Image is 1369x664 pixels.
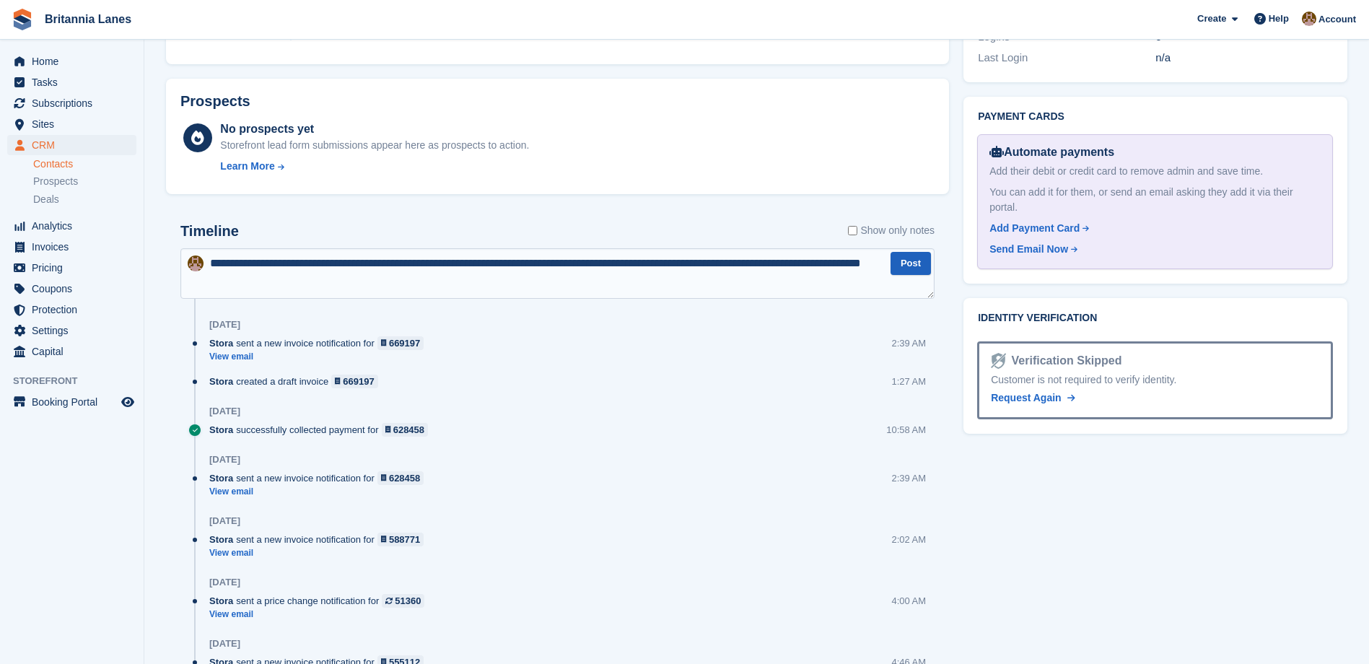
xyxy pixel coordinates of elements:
div: 588771 [389,533,420,546]
span: Coupons [32,279,118,299]
span: Home [32,51,118,71]
div: 628458 [393,423,424,437]
a: menu [7,258,136,278]
span: Help [1269,12,1289,26]
a: View email [209,547,431,559]
a: menu [7,279,136,299]
a: menu [7,114,136,134]
div: sent a new invoice notification for [209,336,431,350]
div: You can add it for them, or send an email asking they add it via their portal. [989,185,1321,215]
div: [DATE] [209,515,240,527]
a: Add Payment Card [989,221,1315,236]
button: Post [891,252,931,276]
a: 669197 [331,375,378,388]
div: sent a price change notification for [209,594,432,608]
div: Automate payments [989,144,1321,161]
a: Request Again [991,390,1075,406]
div: 10:58 AM [886,423,926,437]
a: menu [7,135,136,155]
img: stora-icon-8386f47178a22dfd0bd8f6a31ec36ba5ce8667c1dd55bd0f319d3a0aa187defe.svg [12,9,33,30]
a: View email [209,486,431,498]
span: Create [1197,12,1226,26]
div: No prospects yet [220,121,529,138]
span: Prospects [33,175,78,188]
div: Customer is not required to verify identity. [991,372,1319,388]
a: Learn More [220,159,529,174]
span: Tasks [32,72,118,92]
div: 2:02 AM [891,533,926,546]
span: Protection [32,300,118,320]
div: Last Login [978,50,1155,66]
img: Admin [188,255,204,271]
div: 669197 [389,336,420,350]
a: menu [7,93,136,113]
span: Deals [33,193,59,206]
div: 669197 [343,375,374,388]
div: Send Email Now [989,242,1068,257]
a: 628458 [382,423,429,437]
span: CRM [32,135,118,155]
div: sent a new invoice notification for [209,471,431,485]
span: Settings [32,320,118,341]
div: 2:39 AM [891,471,926,485]
a: menu [7,51,136,71]
span: Storefront [13,374,144,388]
a: menu [7,320,136,341]
span: Stora [209,471,233,485]
span: Subscriptions [32,93,118,113]
div: created a draft invoice [209,375,385,388]
div: 51360 [395,594,421,608]
div: Verification Skipped [1006,352,1122,370]
a: Britannia Lanes [39,7,137,31]
div: Add Payment Card [989,221,1080,236]
a: View email [209,608,432,621]
div: 2:39 AM [891,336,926,350]
a: View email [209,351,431,363]
span: Account [1318,12,1356,27]
span: Request Again [991,392,1062,403]
span: Invoices [32,237,118,257]
div: 628458 [389,471,420,485]
a: Preview store [119,393,136,411]
h2: Payment cards [978,111,1333,123]
span: Analytics [32,216,118,236]
div: [DATE] [209,638,240,650]
span: Stora [209,594,233,608]
span: Sites [32,114,118,134]
div: Storefront lead form submissions appear here as prospects to action. [220,138,529,153]
div: 4:00 AM [891,594,926,608]
span: Stora [209,336,233,350]
a: menu [7,216,136,236]
span: Stora [209,375,233,388]
span: Pricing [32,258,118,278]
a: 51360 [382,594,424,608]
div: 1:27 AM [891,375,926,388]
img: Admin [1302,12,1316,26]
a: Prospects [33,174,136,189]
a: menu [7,300,136,320]
span: Stora [209,533,233,546]
h2: Identity verification [978,313,1333,324]
div: [DATE] [209,406,240,417]
h2: Timeline [180,223,239,240]
a: 628458 [377,471,424,485]
a: menu [7,392,136,412]
span: Booking Portal [32,392,118,412]
div: [DATE] [209,577,240,588]
img: Identity Verification Ready [991,353,1005,369]
div: Learn More [220,159,274,174]
a: 669197 [377,336,424,350]
span: Capital [32,341,118,362]
a: Contacts [33,157,136,171]
h2: Prospects [180,93,250,110]
label: Show only notes [848,223,935,238]
span: Stora [209,423,233,437]
input: Show only notes [848,223,857,238]
div: Add their debit or credit card to remove admin and save time. [989,164,1321,179]
a: menu [7,237,136,257]
a: menu [7,72,136,92]
div: successfully collected payment for [209,423,435,437]
div: n/a [1155,50,1333,66]
a: Deals [33,192,136,207]
a: 588771 [377,533,424,546]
